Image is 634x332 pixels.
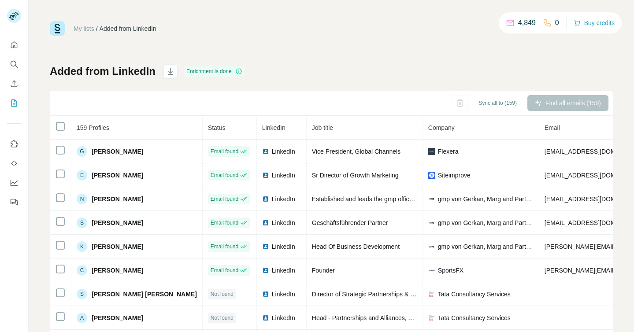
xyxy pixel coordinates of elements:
span: Director of Strategic Partnerships & Digital Transformation [312,291,470,298]
div: E [77,170,87,181]
span: Email found [211,219,238,227]
span: Job title [312,124,333,131]
img: LinkedIn logo [262,172,269,179]
span: Founder [312,267,335,274]
img: company-logo [428,196,435,203]
button: Buy credits [574,17,615,29]
img: company-logo [428,219,435,226]
img: LinkedIn logo [262,219,269,226]
img: LinkedIn logo [262,243,269,250]
span: LinkedIn [272,242,295,251]
span: Email found [211,195,238,203]
button: Feedback [7,194,21,210]
span: LinkedIn [262,124,285,131]
span: Status [208,124,226,131]
span: Sr Director of Growth Marketing [312,172,399,179]
img: company-logo [428,243,435,250]
button: Quick start [7,37,21,53]
span: Not found [211,290,234,298]
span: Head - Partnerships and Alliances, The Americas - TCS Financial Solutions [312,314,517,321]
span: gmp von Gerkan, Marg and Partners Architects [438,195,534,203]
img: LinkedIn logo [262,148,269,155]
span: Email found [211,243,238,251]
span: Tata Consultancy Services [438,290,511,299]
img: company-logo [428,172,435,179]
span: SportsFX [438,266,463,275]
button: Use Surfe API [7,155,21,171]
span: Email found [211,148,238,155]
button: Use Surfe on LinkedIn [7,136,21,152]
p: 0 [555,18,559,28]
span: [PERSON_NAME] [PERSON_NAME] [92,290,197,299]
span: Vice President, Global Channels [312,148,400,155]
div: S [77,218,87,228]
span: Sync all to (159) [478,99,517,107]
span: [PERSON_NAME] [92,242,143,251]
span: Siteimprove [438,171,471,180]
h1: Added from LinkedIn [50,64,156,78]
span: [PERSON_NAME] [92,266,143,275]
span: [PERSON_NAME] [92,218,143,227]
span: Company [428,124,455,131]
span: [PERSON_NAME] [92,171,143,180]
button: My lists [7,95,21,111]
span: Email [545,124,560,131]
span: LinkedIn [272,314,295,322]
button: Sync all to (159) [472,96,523,110]
div: K [77,241,87,252]
img: Surfe Logo [50,21,65,36]
span: [PERSON_NAME] [92,314,143,322]
p: 4,849 [518,18,536,28]
img: LinkedIn logo [262,291,269,298]
a: My lists [74,25,94,32]
span: 159 Profiles [77,124,109,131]
img: LinkedIn logo [262,196,269,203]
img: company-logo [428,291,435,298]
div: Added from LinkedIn [100,24,156,33]
div: C [77,265,87,276]
div: G [77,146,87,157]
span: Not found [211,314,234,322]
img: company-logo [428,314,435,321]
span: Tata Consultancy Services [438,314,511,322]
span: Flexera [438,147,459,156]
span: LinkedIn [272,218,295,227]
span: gmp von Gerkan, Marg and Partners Architects [438,218,534,227]
li: / [96,24,98,33]
span: LinkedIn [272,195,295,203]
span: gmp von Gerkan, Marg and Partners Architects [438,242,534,251]
button: Dashboard [7,175,21,191]
span: LinkedIn [272,147,295,156]
button: Search [7,56,21,72]
div: Enrichment is done [184,66,245,77]
span: Email found [211,266,238,274]
span: [PERSON_NAME] [92,147,143,156]
img: company-logo [428,267,435,274]
span: LinkedIn [272,266,295,275]
span: [PERSON_NAME] [92,195,143,203]
div: A [77,313,87,323]
div: S [77,289,87,299]
span: LinkedIn [272,171,295,180]
span: Head Of Business Development [312,243,400,250]
span: Email found [211,171,238,179]
span: Geschäftsführender Partner [312,219,388,226]
img: LinkedIn logo [262,314,269,321]
span: LinkedIn [272,290,295,299]
img: LinkedIn logo [262,267,269,274]
button: Enrich CSV [7,76,21,92]
div: N [77,194,87,204]
img: company-logo [428,148,435,155]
